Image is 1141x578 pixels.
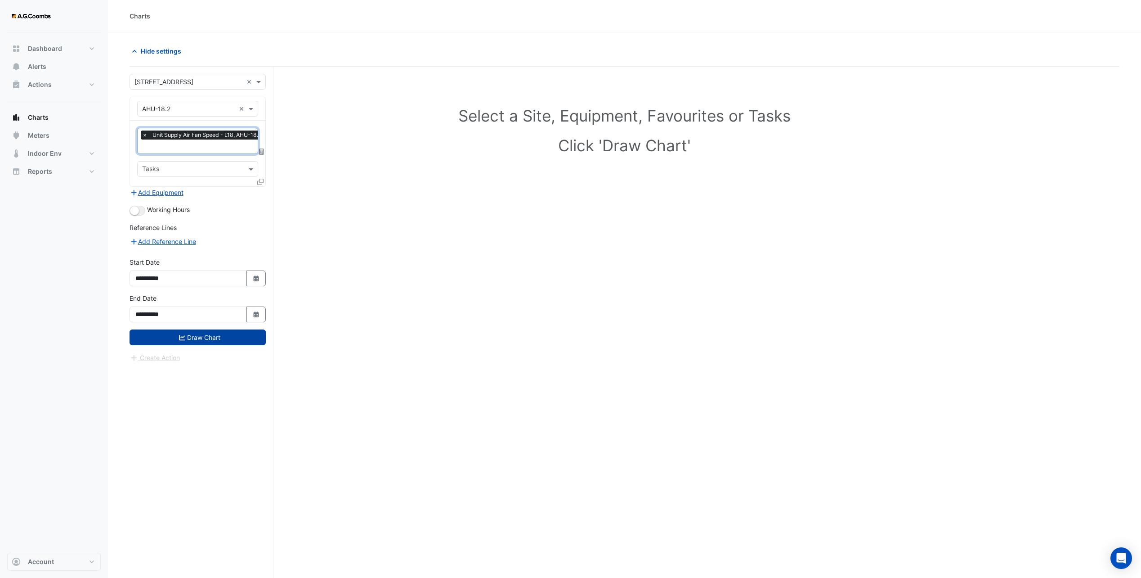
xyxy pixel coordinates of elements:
span: Unit Supply Air Fan Speed - L18, AHU-18.2 [150,131,264,140]
span: Clear [239,104,246,113]
button: Account [7,553,101,571]
h1: Select a Site, Equipment, Favourites or Tasks [149,106,1100,125]
span: Choose Function [258,148,266,155]
span: Dashboard [28,44,62,53]
span: × [141,131,149,140]
button: Alerts [7,58,101,76]
span: Clone Favourites and Tasks from this Equipment to other Equipment [257,178,264,185]
span: Working Hours [147,206,190,213]
label: Start Date [130,257,160,267]
span: Account [28,557,54,566]
fa-icon: Select Date [252,311,260,318]
app-icon: Charts [12,113,21,122]
button: Charts [7,108,101,126]
span: Alerts [28,62,46,71]
span: Clear [246,77,254,86]
span: Actions [28,80,52,89]
span: Meters [28,131,49,140]
span: Reports [28,167,52,176]
button: Reports [7,163,101,181]
button: Hide settings [130,43,187,59]
div: Open Intercom Messenger [1110,547,1132,569]
button: Meters [7,126,101,144]
label: Reference Lines [130,223,177,232]
button: Dashboard [7,40,101,58]
button: Draw Chart [130,330,266,345]
h1: Click 'Draw Chart' [149,136,1100,155]
app-icon: Dashboard [12,44,21,53]
app-icon: Reports [12,167,21,176]
span: Indoor Env [28,149,62,158]
fa-icon: Select Date [252,275,260,282]
label: End Date [130,294,157,303]
span: Hide settings [141,46,181,56]
app-icon: Indoor Env [12,149,21,158]
button: Add Equipment [130,187,184,198]
div: Charts [130,11,150,21]
button: Indoor Env [7,144,101,163]
div: Tasks [141,164,159,176]
app-escalated-ticket-create-button: Please draw the charts first [130,353,180,361]
app-icon: Meters [12,131,21,140]
img: Company Logo [11,7,51,25]
button: Add Reference Line [130,236,197,247]
app-icon: Alerts [12,62,21,71]
span: Charts [28,113,49,122]
app-icon: Actions [12,80,21,89]
button: Actions [7,76,101,94]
